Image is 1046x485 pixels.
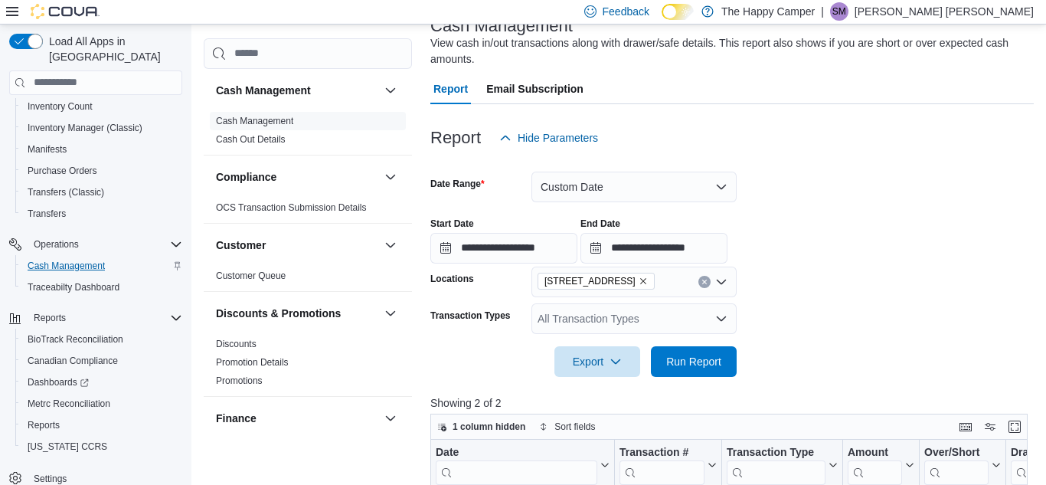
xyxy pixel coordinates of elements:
[216,270,286,282] span: Customer Queue
[28,309,182,327] span: Reports
[15,160,188,182] button: Purchase Orders
[216,338,257,350] span: Discounts
[430,310,510,322] label: Transaction Types
[554,421,595,433] span: Sort fields
[28,100,93,113] span: Inventory Count
[15,393,188,415] button: Metrc Reconciliation
[619,445,704,460] div: Transaction #
[518,130,598,146] span: Hide Parameters
[15,139,188,160] button: Manifests
[216,375,263,387] span: Promotions
[216,83,311,98] h3: Cash Management
[216,238,378,253] button: Customer
[34,238,79,251] span: Operations
[430,129,481,147] h3: Report
[580,233,727,264] input: Press the down key to open a popover containing a calendar.
[43,34,182,64] span: Load All Apps in [GEOGRAPHIC_DATA]
[564,346,631,377] span: Export
[721,2,815,21] p: The Happy Camper
[216,238,266,253] h3: Customer
[21,119,149,137] a: Inventory Manager (Classic)
[381,168,400,186] button: Compliance
[216,83,378,98] button: Cash Management
[216,202,367,213] a: OCS Transaction Submission Details
[216,133,286,146] span: Cash Out Details
[21,330,182,349] span: BioTrack Reconciliation
[21,183,110,202] a: Transfers (Classic)
[15,372,188,393] a: Dashboards
[619,445,717,484] button: Transaction #
[830,2,848,21] div: Sutton Mayes
[204,335,412,396] div: Discounts & Promotions
[31,4,100,19] img: Cova
[493,123,604,153] button: Hide Parameters
[832,2,846,21] span: SM
[216,411,378,426] button: Finance
[453,421,525,433] span: 1 column hidden
[381,236,400,254] button: Customer
[15,203,188,224] button: Transfers
[216,339,257,349] a: Discounts
[21,183,182,202] span: Transfers (Classic)
[15,96,188,117] button: Inventory Count
[436,445,597,484] div: Date
[21,140,73,159] a: Manifests
[430,233,577,264] input: Press the down key to open a popover containing a calendar.
[21,352,124,370] a: Canadian Compliance
[855,2,1034,21] p: [PERSON_NAME] [PERSON_NAME]
[3,234,188,255] button: Operations
[28,208,66,220] span: Transfers
[216,357,289,368] a: Promotion Details
[603,4,649,19] span: Feedback
[28,281,119,293] span: Traceabilty Dashboard
[15,182,188,203] button: Transfers (Classic)
[848,445,902,484] div: Amount
[21,416,66,434] a: Reports
[15,277,188,298] button: Traceabilty Dashboard
[651,346,737,377] button: Run Report
[216,411,257,426] h3: Finance
[21,257,111,275] a: Cash Management
[430,273,474,285] label: Locations
[216,169,276,185] h3: Compliance
[924,445,1001,484] button: Over/Short
[21,278,126,297] a: Traceabilty Dashboard
[21,162,103,180] a: Purchase Orders
[216,270,286,281] a: Customer Queue
[216,306,378,321] button: Discounts & Promotions
[381,409,400,428] button: Finance
[436,445,597,460] div: Date
[28,165,97,177] span: Purchase Orders
[580,218,620,230] label: End Date
[204,267,412,291] div: Customer
[28,376,89,388] span: Dashboards
[21,97,99,116] a: Inventory Count
[924,445,989,460] div: Over/Short
[727,445,838,484] button: Transaction Type
[486,74,583,104] span: Email Subscription
[381,304,400,323] button: Discounts & Promotions
[216,356,289,369] span: Promotion Details
[715,276,727,288] button: Open list of options
[21,395,116,413] a: Metrc Reconciliation
[21,373,182,392] span: Dashboards
[28,235,182,254] span: Operations
[15,350,188,372] button: Canadian Compliance
[21,416,182,434] span: Reports
[544,274,636,289] span: [STREET_ADDRESS]
[554,346,640,377] button: Export
[204,198,412,223] div: Compliance
[15,117,188,139] button: Inventory Manager (Classic)
[21,257,182,275] span: Cash Management
[216,169,378,185] button: Compliance
[28,309,72,327] button: Reports
[533,418,601,436] button: Sort fields
[956,418,975,436] button: Keyboard shortcuts
[34,312,66,324] span: Reports
[21,437,182,456] span: Washington CCRS
[216,306,341,321] h3: Discounts & Promotions
[28,143,67,156] span: Manifests
[3,307,188,329] button: Reports
[21,205,182,223] span: Transfers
